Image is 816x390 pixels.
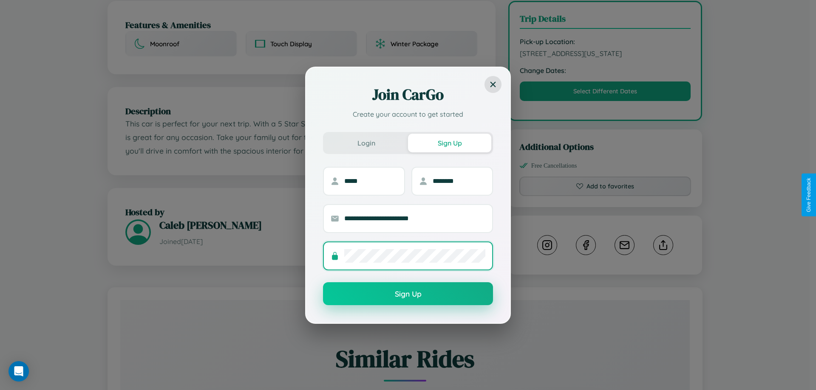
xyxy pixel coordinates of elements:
[323,109,493,119] p: Create your account to get started
[323,84,493,105] h2: Join CarGo
[325,134,408,152] button: Login
[408,134,491,152] button: Sign Up
[323,282,493,305] button: Sign Up
[806,178,812,212] div: Give Feedback
[8,361,29,382] div: Open Intercom Messenger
